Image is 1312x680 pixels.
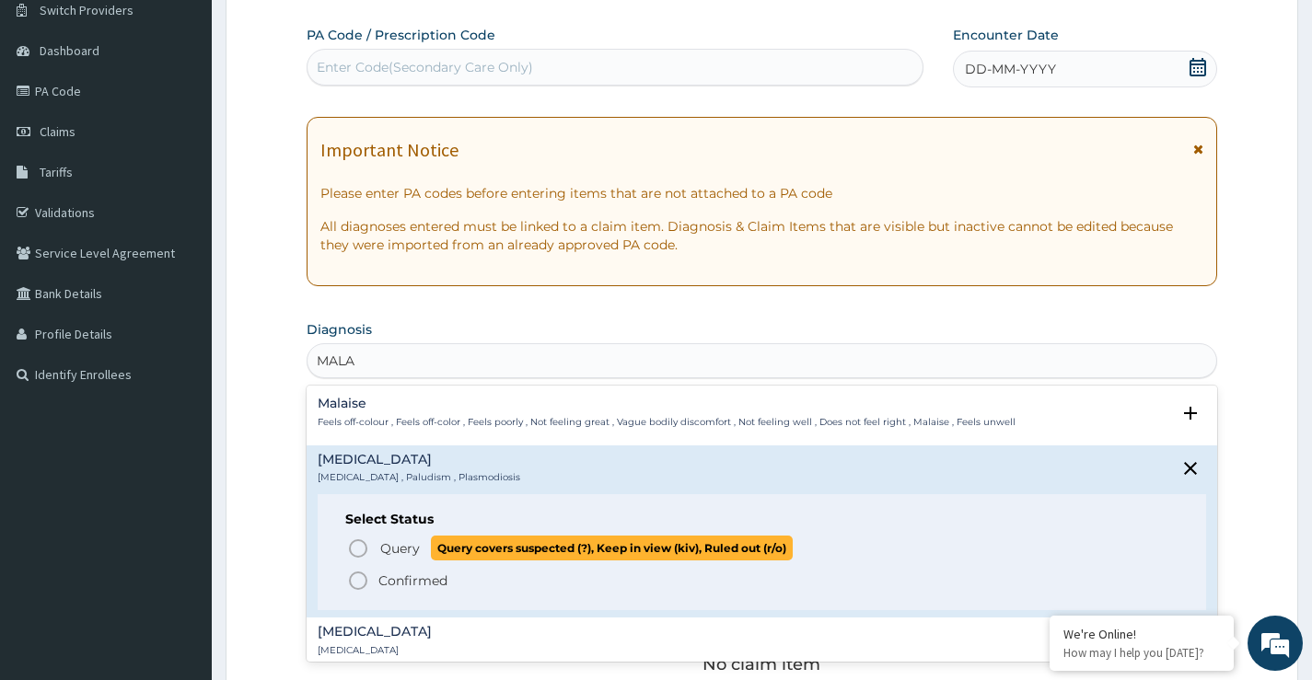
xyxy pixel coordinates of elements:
h4: [MEDICAL_DATA] [318,625,432,639]
div: Chat with us now [96,103,309,127]
i: open select status [1179,402,1202,424]
label: Diagnosis [307,320,372,339]
img: d_794563401_company_1708531726252_794563401 [34,92,75,138]
span: DD-MM-YYYY [965,60,1056,78]
p: Please enter PA codes before entering items that are not attached to a PA code [320,184,1203,202]
p: All diagnoses entered must be linked to a claim item. Diagnosis & Claim Items that are visible bu... [320,217,1203,254]
label: PA Code / Prescription Code [307,26,495,44]
span: We're online! [107,215,254,401]
i: close select status [1179,457,1202,479]
textarea: Type your message and hit 'Enter' [9,470,351,535]
div: Minimize live chat window [302,9,346,53]
span: Switch Providers [40,2,134,18]
p: How may I help you today? [1063,645,1220,661]
p: Feels off-colour , Feels off-color , Feels poorly , Not feeling great , Vague bodily discomfort ,... [318,416,1016,429]
h4: [MEDICAL_DATA] [318,453,520,467]
span: Query covers suspected (?), Keep in view (kiv), Ruled out (r/o) [431,536,793,560]
i: status option query [347,537,369,559]
span: Dashboard [40,42,99,59]
p: [MEDICAL_DATA] , Paludism , Plasmodiosis [318,471,520,484]
span: Claims [40,123,75,140]
h6: Select Status [345,513,1178,526]
div: We're Online! [1063,626,1220,642]
p: Confirmed [378,571,447,590]
div: Enter Code(Secondary Care Only) [317,58,533,76]
span: Tariffs [40,164,73,180]
h1: Important Notice [320,140,459,160]
span: Query [380,539,420,558]
p: [MEDICAL_DATA] [318,644,432,657]
label: Encounter Date [953,26,1059,44]
i: status option filled [347,570,369,592]
h4: Malaise [318,397,1016,410]
p: No claim item [702,655,820,674]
